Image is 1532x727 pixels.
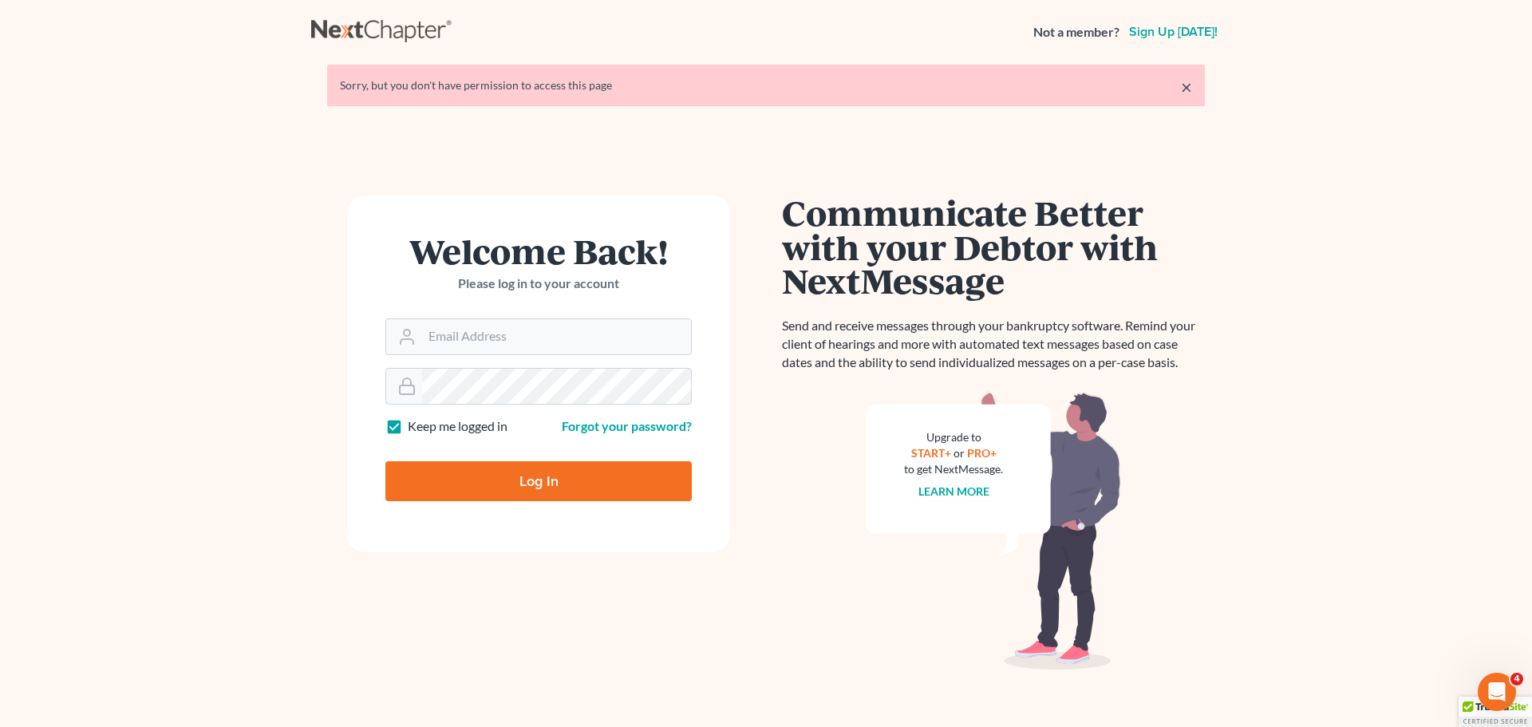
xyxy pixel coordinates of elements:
input: Log In [385,461,692,501]
span: or [954,446,965,460]
p: Send and receive messages through your bankruptcy software. Remind your client of hearings and mo... [782,317,1205,372]
div: TrustedSite Certified [1459,697,1532,727]
a: Sign up [DATE]! [1126,26,1221,38]
strong: Not a member? [1033,23,1119,41]
label: Keep me logged in [408,417,507,436]
div: Upgrade to [904,429,1003,445]
h1: Communicate Better with your Debtor with NextMessage [782,196,1205,298]
span: 4 [1510,673,1523,686]
img: nextmessage_bg-59042aed3d76b12b5cd301f8e5b87938c9018125f34e5fa2b7a6b67550977c72.svg [866,391,1121,670]
a: Forgot your password? [562,418,692,433]
div: Sorry, but you don't have permission to access this page [340,77,1192,93]
div: to get NextMessage. [904,461,1003,477]
p: Please log in to your account [385,275,692,293]
iframe: Intercom live chat [1478,673,1516,711]
h1: Welcome Back! [385,234,692,268]
a: × [1181,77,1192,97]
input: Email Address [422,319,691,354]
a: START+ [911,446,951,460]
a: PRO+ [967,446,997,460]
a: Learn more [918,484,989,498]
